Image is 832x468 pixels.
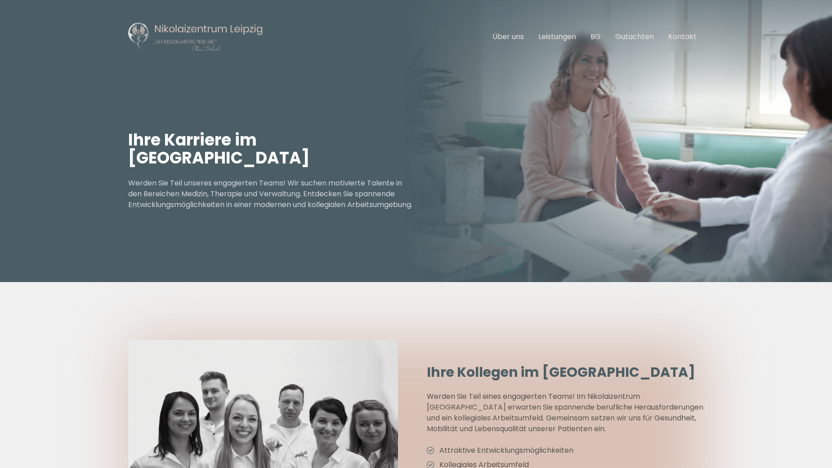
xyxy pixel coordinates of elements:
[128,131,416,167] h1: Ihre Karriere im [GEOGRAPHIC_DATA]
[128,22,263,52] img: Nikolaizentrum Leipzig Logo
[668,31,697,42] a: Kontakt
[538,31,576,42] a: Leistungen
[492,31,524,42] a: Über uns
[590,31,601,42] a: BG
[128,178,416,210] p: Werden Sie Teil unseres engagierten Teams! Wir suchen motivierte Talente in den Bereichen Medizin...
[615,31,654,42] a: Gutachten
[427,364,704,380] h2: Ihre Kollegen im [GEOGRAPHIC_DATA]
[427,391,704,434] p: Werden Sie Teil eines engagierten Teams! Im Nikolaizentrum [GEOGRAPHIC_DATA] erwarten Sie spannen...
[439,445,573,456] p: Attraktive Entwicklungsmöglichkeiten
